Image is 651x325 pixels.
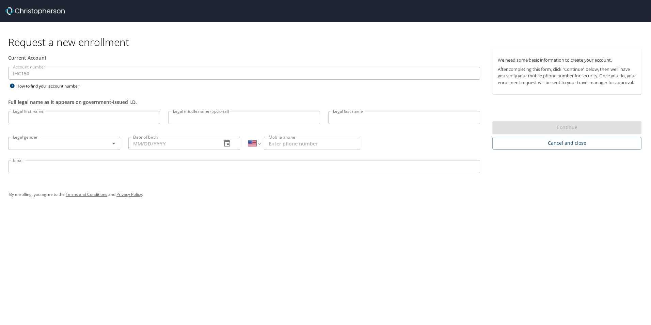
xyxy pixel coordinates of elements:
p: We need some basic information to create your account. [498,57,636,63]
h1: Request a new enrollment [8,35,647,49]
p: After completing this form, click "Continue" below, then we'll have you verify your mobile phone ... [498,66,636,86]
a: Terms and Conditions [66,191,107,197]
input: Enter phone number [264,137,360,150]
div: Current Account [8,54,480,61]
button: Cancel and close [492,137,641,150]
div: By enrolling, you agree to the and . [9,186,642,203]
img: cbt logo [5,7,65,15]
div: How to find your account number [8,82,93,90]
input: MM/DD/YYYY [128,137,217,150]
span: Cancel and close [498,139,636,148]
div: ​ [8,137,120,150]
a: Privacy Policy [116,191,142,197]
div: Full legal name as it appears on government-issued I.D. [8,98,480,106]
